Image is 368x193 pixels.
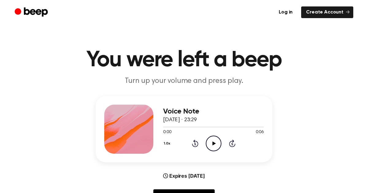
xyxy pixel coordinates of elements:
p: Turn up your volume and press play. [66,76,302,86]
span: 0:00 [163,129,171,136]
a: Create Account [301,6,353,18]
a: Beep [15,6,49,18]
div: Expires [DATE] [163,172,205,179]
a: Log in [274,6,297,18]
h1: You were left a beep [27,49,341,71]
span: [DATE] · 23:29 [163,117,197,123]
span: 0:06 [256,129,264,136]
h3: Voice Note [163,107,264,116]
button: 1.0x [163,138,173,149]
